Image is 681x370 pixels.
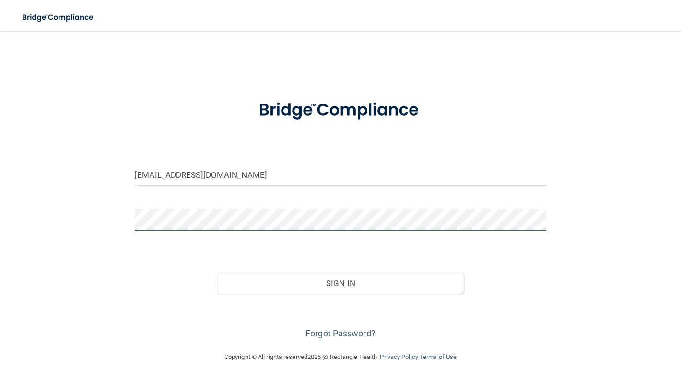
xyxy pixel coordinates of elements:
input: Email [135,164,546,186]
img: bridge_compliance_login_screen.278c3ca4.svg [241,88,440,132]
button: Sign In [217,273,464,294]
a: Terms of Use [420,353,457,360]
a: Forgot Password? [305,328,376,338]
a: Privacy Policy [380,353,418,360]
img: bridge_compliance_login_screen.278c3ca4.svg [14,8,103,27]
